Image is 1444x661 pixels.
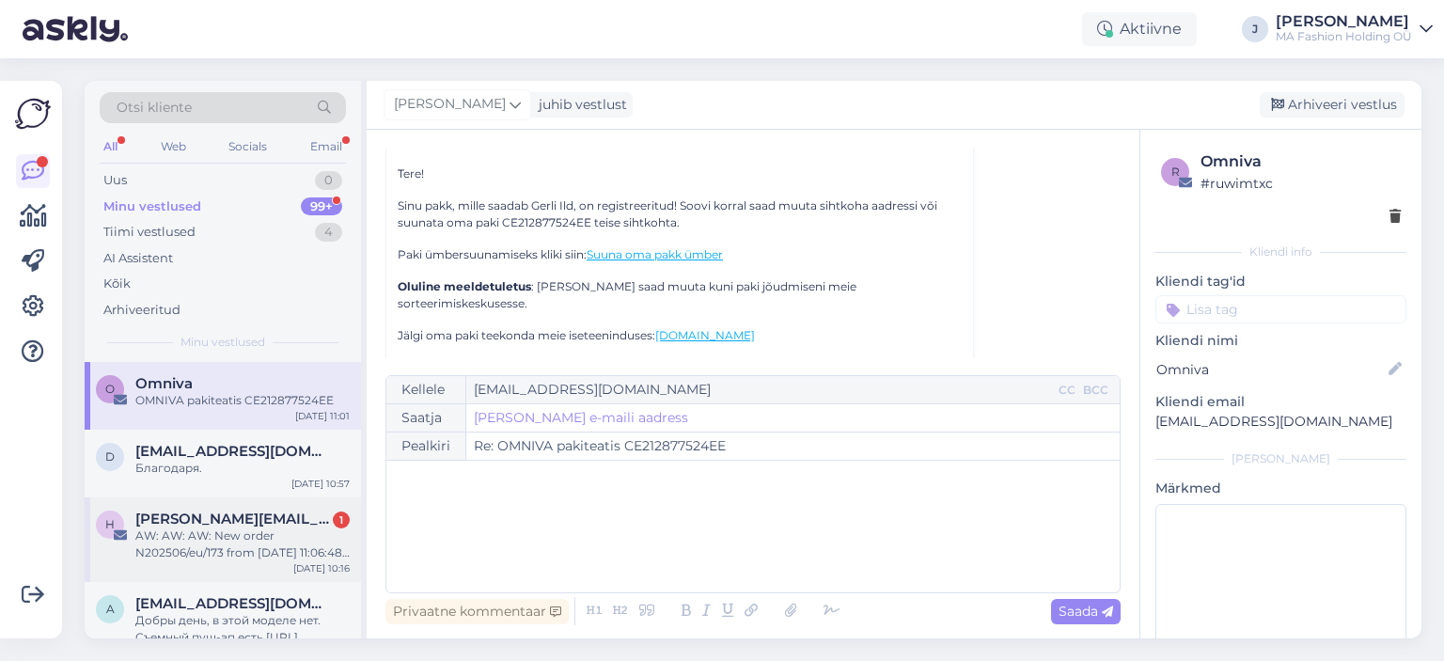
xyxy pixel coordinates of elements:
div: # ruwimtxc [1201,173,1401,194]
span: h [105,517,115,531]
a: [PERSON_NAME]MA Fashion Holding OÜ [1276,14,1433,44]
div: 4 [315,223,342,242]
div: Arhiveeritud [103,301,180,320]
div: Благодаря. [135,460,350,477]
p: Tere! [398,165,962,182]
p: [EMAIL_ADDRESS][DOMAIN_NAME] [1155,412,1406,432]
div: Privaatne kommentaar [385,599,569,624]
div: AI Assistent [103,249,173,268]
span: a [106,602,115,616]
div: AW: AW: AW: New order N202506/eu/173 from [DATE] 11:06:48 pm [135,527,350,561]
div: [PERSON_NAME] [1155,450,1406,467]
span: r [1171,165,1180,179]
div: [DATE] 10:57 [291,477,350,491]
div: [DATE] 10:16 [293,561,350,575]
div: All [100,134,121,159]
div: 0 [315,171,342,190]
img: Askly Logo [15,96,51,132]
p: Kliendi tag'id [1155,272,1406,291]
div: Socials [225,134,271,159]
div: Email [306,134,346,159]
div: BCC [1079,382,1112,399]
span: [PERSON_NAME] [394,94,506,115]
div: Pealkiri [386,433,466,460]
p: Kliendi email [1155,392,1406,412]
span: dshkodrova@aol.co.uk [135,443,331,460]
div: OMNIVA pakiteatis CE212877524EE [135,392,350,409]
div: CC [1055,382,1079,399]
b: Oluline meeldetuletus [398,279,531,293]
span: Minu vestlused [180,334,265,351]
div: MA Fashion Holding OÜ [1276,29,1412,44]
span: Saada [1059,603,1113,620]
div: Web [157,134,190,159]
p: Märkmed [1155,479,1406,498]
input: Lisa tag [1155,295,1406,323]
span: alusik1000@gmail.com [135,595,331,612]
div: 99+ [301,197,342,216]
div: juhib vestlust [531,95,627,115]
div: Saatja [386,404,466,432]
a: Suuna oma pakk ümber [587,247,723,261]
div: Minu vestlused [103,197,201,216]
div: Aktiivne [1082,12,1197,46]
span: O [105,382,115,396]
div: Arhiveeri vestlus [1260,92,1405,118]
p: Kliendi nimi [1155,331,1406,351]
div: Tiimi vestlused [103,223,196,242]
div: [PERSON_NAME] [1276,14,1412,29]
div: Omniva [1201,150,1401,173]
div: [DATE] 11:01 [295,409,350,423]
input: Recepient... [466,376,1055,403]
div: Uus [103,171,127,190]
p: : [PERSON_NAME] saad muuta kuni paki jõudmiseni meie sorteerimiskeskusesse. [398,278,962,312]
span: Otsi kliente [117,98,192,118]
div: Добры день, в этой моделе нет. Съемный пуш-ап есть [URL][DOMAIN_NAME] в другой моделе этой серии [135,612,350,646]
p: Sinu pakk, mille saadab Gerli Ild, on registreeritud! Soovi korral saad muuta sihtkoha aadressi v... [398,197,962,231]
p: Paki ümbersuunamiseks kliki siin: [398,246,962,263]
a: [PERSON_NAME] e-maili aadress [474,408,688,428]
input: Write subject here... [466,433,1120,460]
p: Jälgi oma paki teekonda meie iseteeninduses: [398,327,962,344]
div: Kõik [103,275,131,293]
span: helena.mueller@mailbox.org [135,511,331,527]
span: Omniva [135,375,193,392]
input: Lisa nimi [1156,359,1385,380]
span: d [105,449,115,464]
div: J [1242,16,1268,42]
a: [DOMAIN_NAME] [655,328,755,342]
div: 1 [333,511,350,528]
div: Kellele [386,376,466,403]
div: Kliendi info [1155,244,1406,260]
